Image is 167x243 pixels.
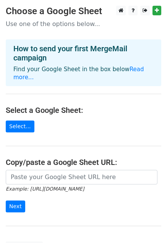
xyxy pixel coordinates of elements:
[6,20,161,28] p: Use one of the options below...
[6,121,34,132] a: Select...
[13,65,154,82] p: Find your Google Sheet in the box below
[13,44,154,62] h4: How to send your first MergeMail campaign
[6,106,161,115] h4: Select a Google Sheet:
[6,186,84,192] small: Example: [URL][DOMAIN_NAME]
[6,158,161,167] h4: Copy/paste a Google Sheet URL:
[6,201,25,212] input: Next
[13,66,144,81] a: Read more...
[6,6,161,17] h3: Choose a Google Sheet
[6,170,157,184] input: Paste your Google Sheet URL here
